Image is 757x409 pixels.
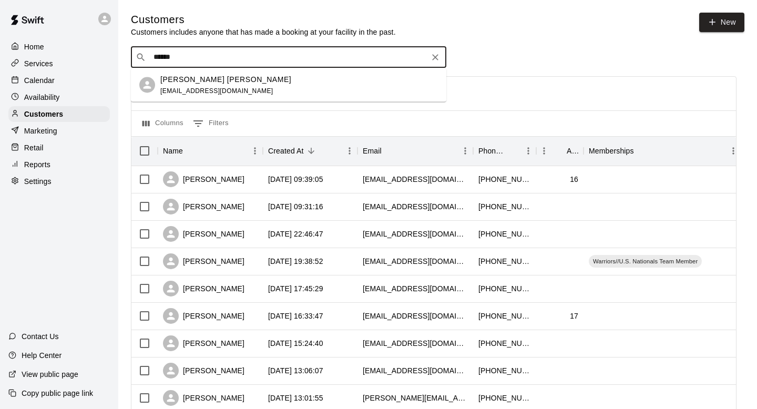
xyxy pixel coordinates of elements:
div: Phone Number [478,136,506,166]
button: Menu [342,143,357,159]
div: Memberships [589,136,634,166]
p: Home [24,42,44,52]
div: Age [567,136,578,166]
button: Select columns [140,115,186,132]
button: Sort [183,144,198,158]
a: Availability [8,89,110,105]
div: [PERSON_NAME] [163,199,244,214]
button: Sort [382,144,396,158]
div: mawsona@umsystem.edu [363,256,468,267]
div: [PERSON_NAME] [163,171,244,187]
div: [PERSON_NAME] [163,281,244,296]
div: 2025-08-19 13:01:55 [268,393,323,403]
div: Holden Stapleton [139,77,155,93]
p: Copy public page link [22,388,93,398]
div: rmbranson047@gmail.com [363,338,468,349]
button: Menu [536,143,552,159]
a: Customers [8,106,110,122]
div: Age [536,136,584,166]
div: Name [163,136,183,166]
div: +15735294070 [478,174,531,185]
div: btberry1@cougars.ccis.edu [363,365,468,376]
a: Services [8,56,110,71]
div: asherschulze@icloud.com [363,311,468,321]
div: 2025-08-19 19:38:52 [268,256,323,267]
div: [PERSON_NAME] [163,308,244,324]
div: [PERSON_NAME] [163,335,244,351]
p: Customers [24,109,63,119]
a: New [699,13,744,32]
div: 2025-08-19 17:45:29 [268,283,323,294]
div: 2025-08-20 09:31:16 [268,201,323,212]
button: Menu [520,143,536,159]
p: Reports [24,159,50,170]
button: Sort [634,144,649,158]
div: [PERSON_NAME] [163,363,244,379]
div: +15738082502 [478,393,531,403]
div: +16602291411 [478,256,531,267]
p: Services [24,58,53,69]
p: Marketing [24,126,57,136]
div: tyler.fiedler@rocketmail.com [363,393,468,403]
div: [PERSON_NAME] [163,253,244,269]
div: 2025-08-20 09:39:05 [268,174,323,185]
div: 17 [570,311,578,321]
p: Retail [24,142,44,153]
button: Menu [457,143,473,159]
div: sb3011105@gmail.com [363,174,468,185]
span: [EMAIL_ADDRESS][DOMAIN_NAME] [160,87,273,94]
div: [PERSON_NAME] [163,390,244,406]
div: Warriors//U.S. Nationals Team Member [589,255,702,268]
p: Settings [24,176,52,187]
div: +15738812309 [478,201,531,212]
div: Name [158,136,263,166]
button: Menu [725,143,741,159]
div: 2025-08-19 22:46:47 [268,229,323,239]
span: Warriors//U.S. Nationals Team Member [589,257,702,265]
div: tonywatring@gmail.com [363,283,468,294]
div: Created At [268,136,304,166]
button: Sort [304,144,319,158]
a: Settings [8,173,110,189]
button: Show filters [190,115,231,132]
div: 2025-08-19 13:06:07 [268,365,323,376]
div: Search customers by name or email [131,47,446,68]
div: +16605370244 [478,283,531,294]
div: Memberships [584,136,741,166]
div: +15738648102 [478,365,531,376]
div: Created At [263,136,357,166]
div: Email [357,136,473,166]
div: mattpadberg75@gmail.com [363,229,468,239]
a: Calendar [8,73,110,88]
h5: Customers [131,13,396,27]
p: Contact Us [22,331,59,342]
div: 16 [570,174,578,185]
div: aprilbeth1@gmail.com [363,201,468,212]
a: Retail [8,140,110,156]
div: +16609515591 [478,311,531,321]
a: Home [8,39,110,55]
button: Menu [247,143,263,159]
div: 2025-08-19 16:33:47 [268,311,323,321]
div: [PERSON_NAME] [163,226,244,242]
div: 2025-08-19 15:24:40 [268,338,323,349]
button: Clear [428,50,443,65]
div: Email [363,136,382,166]
div: +15738087476 [478,338,531,349]
p: Help Center [22,350,62,361]
div: Phone Number [473,136,536,166]
a: Reports [8,157,110,172]
a: Marketing [8,123,110,139]
p: Availability [24,92,60,103]
button: Sort [552,144,567,158]
p: Calendar [24,75,55,86]
p: Customers includes anyone that has made a booking at your facility in the past. [131,27,396,37]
